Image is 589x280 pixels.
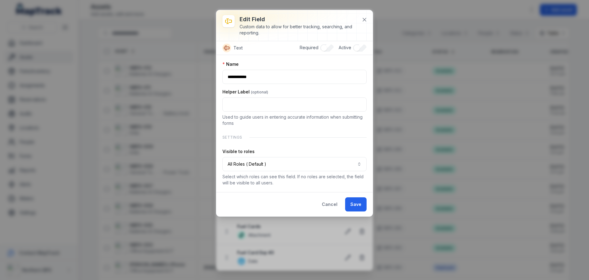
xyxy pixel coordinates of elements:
button: Cancel [317,197,343,211]
div: Custom data to allow for better tracking, searching, and reporting. [240,24,357,36]
label: Visible to roles [222,148,255,155]
p: Used to guide users in entering accurate information when submitting forms [222,114,367,126]
span: Active [339,45,351,50]
input: :ru0:-form-item-label [222,97,367,112]
h3: Edit field [240,15,357,24]
span: Required [300,45,318,50]
label: Helper Label [222,89,268,95]
div: Settings [222,131,367,144]
button: Save [345,197,367,211]
input: :rtv:-form-item-label [222,70,367,84]
label: Name [222,61,239,67]
span: Text [233,45,243,51]
p: Select which roles can see this field. If no roles are selected, the field will be visible to all... [222,174,367,186]
button: All Roles ( Default ) [222,157,367,171]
